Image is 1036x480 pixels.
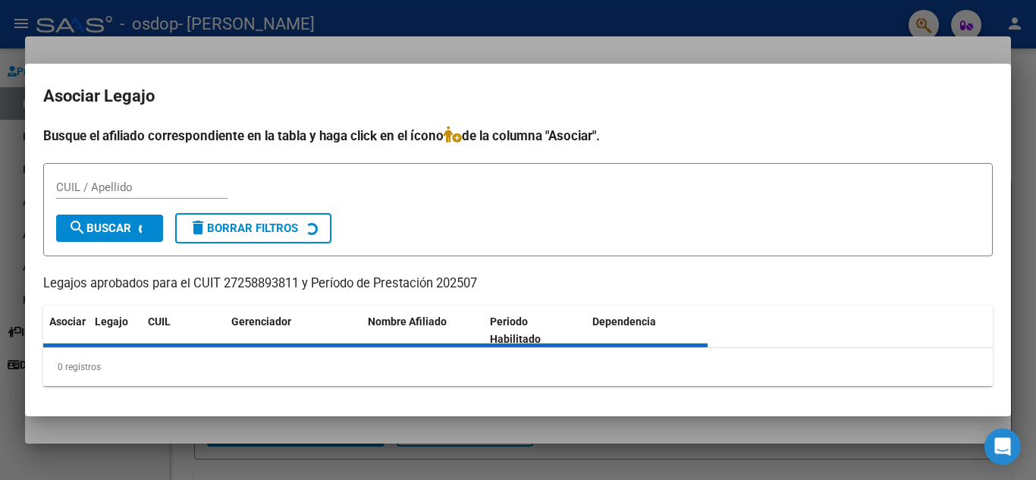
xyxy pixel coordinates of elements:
span: Borrar Filtros [189,221,298,235]
div: 0 registros [43,348,993,386]
h2: Asociar Legajo [43,82,993,111]
div: Open Intercom Messenger [984,428,1021,465]
datatable-header-cell: CUIL [142,306,225,356]
span: Dependencia [592,315,656,328]
p: Legajos aprobados para el CUIT 27258893811 y Período de Prestación 202507 [43,275,993,293]
datatable-header-cell: Asociar [43,306,89,356]
span: CUIL [148,315,171,328]
span: Periodo Habilitado [490,315,541,345]
span: Buscar [68,221,131,235]
span: Asociar [49,315,86,328]
datatable-header-cell: Legajo [89,306,142,356]
mat-icon: search [68,218,86,237]
button: Borrar Filtros [175,213,331,243]
datatable-header-cell: Nombre Afiliado [362,306,484,356]
span: Legajo [95,315,128,328]
h4: Busque el afiliado correspondiente en la tabla y haga click en el ícono de la columna "Asociar". [43,126,993,146]
span: Nombre Afiliado [368,315,447,328]
span: Gerenciador [231,315,291,328]
button: Buscar [56,215,163,242]
datatable-header-cell: Dependencia [586,306,708,356]
mat-icon: delete [189,218,207,237]
datatable-header-cell: Gerenciador [225,306,362,356]
datatable-header-cell: Periodo Habilitado [484,306,586,356]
